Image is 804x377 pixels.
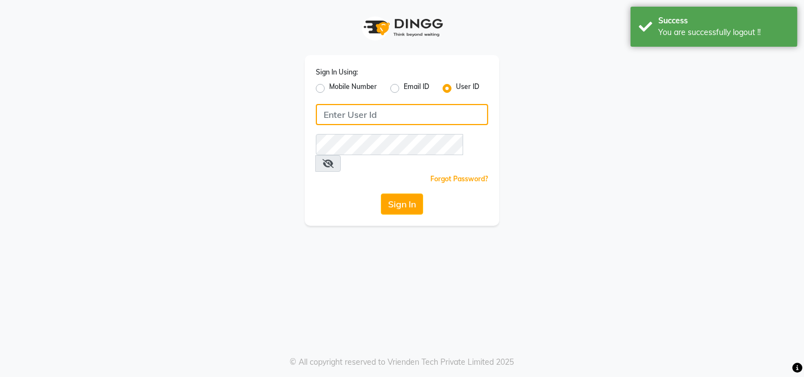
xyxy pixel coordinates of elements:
[316,104,488,125] input: Username
[658,15,789,27] div: Success
[329,82,377,95] label: Mobile Number
[658,27,789,38] div: You are successfully logout !!
[316,67,358,77] label: Sign In Using:
[358,11,446,44] img: logo1.svg
[381,194,423,215] button: Sign In
[316,134,463,155] input: Username
[404,82,429,95] label: Email ID
[430,175,488,183] a: Forgot Password?
[456,82,479,95] label: User ID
